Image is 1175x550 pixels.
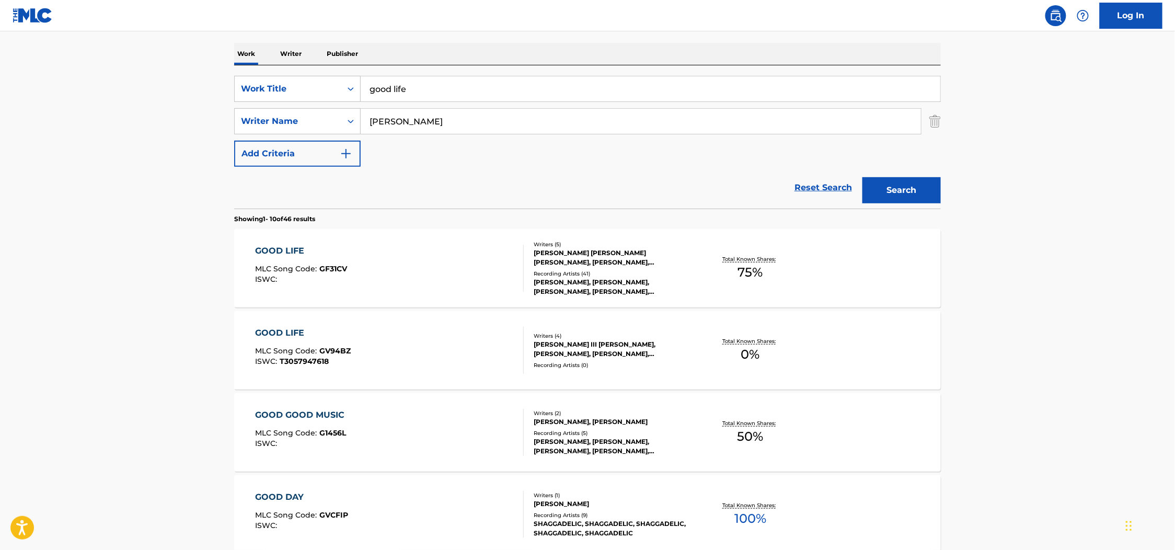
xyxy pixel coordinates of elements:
span: 0 % [741,345,760,364]
div: GOOD GOOD MUSIC [256,409,350,421]
span: ISWC : [256,439,280,448]
img: 9d2ae6d4665cec9f34b9.svg [340,147,352,160]
div: [PERSON_NAME] III [PERSON_NAME], [PERSON_NAME], [PERSON_NAME], [PERSON_NAME] [534,340,692,359]
div: Help [1073,5,1093,26]
span: MLC Song Code : [256,428,320,438]
img: MLC Logo [13,8,53,23]
p: Work [234,43,258,65]
div: GOOD LIFE [256,327,351,339]
img: Delete Criterion [929,108,941,134]
img: search [1050,9,1062,22]
a: Log In [1100,3,1162,29]
img: help [1077,9,1089,22]
span: G1456L [320,428,347,438]
p: Writer [277,43,305,65]
p: Showing 1 - 10 of 46 results [234,214,315,224]
div: [PERSON_NAME] [534,499,692,509]
span: GV94BZ [320,346,351,356]
div: Writers ( 5 ) [534,240,692,248]
iframe: Chat Widget [1123,500,1175,550]
div: Writers ( 2 ) [534,409,692,417]
div: Drag [1126,510,1132,542]
div: [PERSON_NAME], [PERSON_NAME], [PERSON_NAME], [PERSON_NAME], [PERSON_NAME] [534,278,692,296]
div: [PERSON_NAME] [PERSON_NAME] [PERSON_NAME], [PERSON_NAME], [PERSON_NAME], [PERSON_NAME] [534,248,692,267]
p: Total Known Shares: [722,419,778,427]
div: Recording Artists ( 0 ) [534,361,692,369]
div: [PERSON_NAME], [PERSON_NAME], [PERSON_NAME], [PERSON_NAME], [PERSON_NAME] [534,437,692,456]
span: MLC Song Code : [256,346,320,356]
a: GOOD LIFEMLC Song Code:GF31CVISWC:Writers (5)[PERSON_NAME] [PERSON_NAME] [PERSON_NAME], [PERSON_N... [234,229,941,307]
a: Reset Search [789,176,857,199]
p: Total Known Shares: [722,255,778,263]
span: ISWC : [256,274,280,284]
div: SHAGGADELIC, SHAGGADELIC, SHAGGADELIC, SHAGGADELIC, SHAGGADELIC [534,519,692,538]
a: GOOD LIFEMLC Song Code:GV94BZISWC:T3057947618Writers (4)[PERSON_NAME] III [PERSON_NAME], [PERSON_... [234,311,941,389]
a: GOOD GOOD MUSICMLC Song Code:G1456LISWC:Writers (2)[PERSON_NAME], [PERSON_NAME]Recording Artists ... [234,393,941,472]
span: ISWC : [256,357,280,366]
p: Total Known Shares: [722,337,778,345]
a: Public Search [1045,5,1066,26]
span: GVCFIP [320,510,349,520]
span: 50 % [738,427,764,446]
span: 75 % [738,263,763,282]
span: MLC Song Code : [256,264,320,273]
form: Search Form [234,76,941,209]
span: T3057947618 [280,357,329,366]
button: Add Criteria [234,141,361,167]
div: Writer Name [241,115,335,128]
button: Search [862,177,941,203]
div: Recording Artists ( 5 ) [534,429,692,437]
span: 100 % [734,509,766,528]
div: [PERSON_NAME], [PERSON_NAME] [534,417,692,427]
span: MLC Song Code : [256,510,320,520]
p: Publisher [324,43,361,65]
span: ISWC : [256,521,280,530]
div: Work Title [241,83,335,95]
div: Writers ( 4 ) [534,332,692,340]
span: GF31CV [320,264,348,273]
div: GOOD LIFE [256,245,348,257]
div: GOOD DAY [256,491,349,503]
div: Recording Artists ( 9 ) [534,511,692,519]
div: Writers ( 1 ) [534,491,692,499]
p: Total Known Shares: [722,501,778,509]
div: Recording Artists ( 41 ) [534,270,692,278]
